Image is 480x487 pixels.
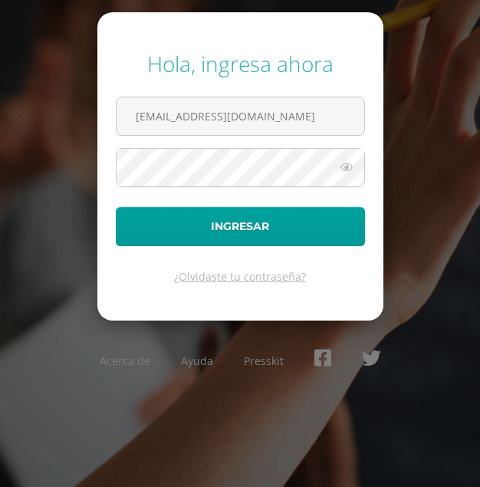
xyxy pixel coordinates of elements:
a: Ayuda [181,354,213,368]
a: Acerca de [100,354,150,368]
input: Correo electrónico o usuario [117,97,364,135]
a: Presskit [244,354,284,368]
div: Hola, ingresa ahora [116,49,365,78]
a: ¿Olvidaste tu contraseña? [174,269,306,284]
button: Ingresar [116,207,365,246]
